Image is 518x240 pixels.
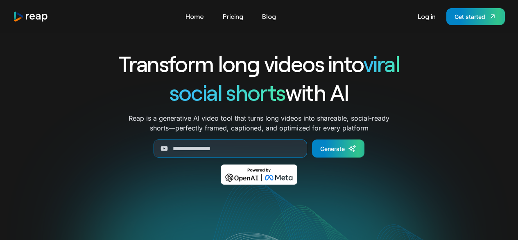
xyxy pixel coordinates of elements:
img: Powered by OpenAI & Meta [221,165,297,185]
div: Generate [320,144,345,153]
a: Get started [446,8,505,25]
span: viral [363,50,400,77]
a: Home [181,10,208,23]
a: Blog [258,10,280,23]
a: Pricing [219,10,247,23]
a: Generate [312,139,364,158]
img: reap logo [13,11,48,22]
h1: Transform long videos into [89,49,430,78]
h1: with AI [89,78,430,107]
p: Reap is a generative AI video tool that turns long videos into shareable, social-ready shorts—per... [129,113,389,133]
div: Get started [455,12,485,21]
span: social shorts [170,79,285,105]
a: home [13,11,48,22]
form: Generate Form [89,139,430,158]
a: Log in [414,10,440,23]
